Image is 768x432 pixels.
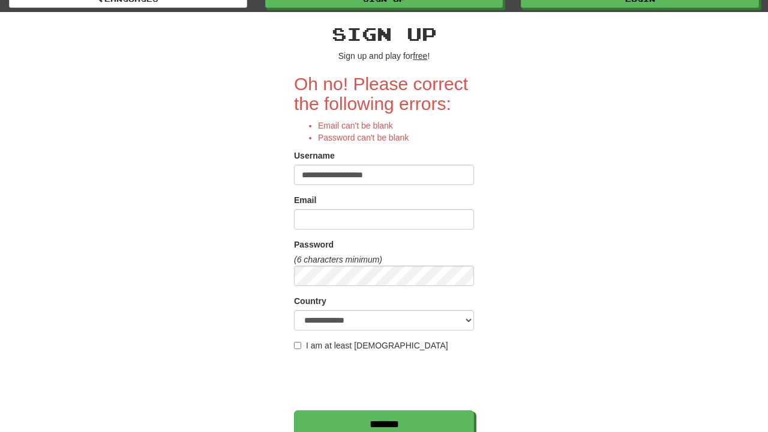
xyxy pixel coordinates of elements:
label: Password [294,239,334,251]
label: Country [294,295,326,307]
li: Password can't be blank [318,132,474,144]
iframe: reCAPTCHA [294,357,476,404]
label: I am at least [DEMOGRAPHIC_DATA] [294,339,448,351]
label: Username [294,150,335,162]
h2: Oh no! Please correct the following errors: [294,74,474,114]
u: free [413,51,427,61]
label: Email [294,194,316,206]
em: (6 characters minimum) [294,255,382,264]
p: Sign up and play for ! [294,50,474,62]
li: Email can't be blank [318,120,474,132]
h2: Sign up [294,24,474,44]
input: I am at least [DEMOGRAPHIC_DATA] [294,342,301,349]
